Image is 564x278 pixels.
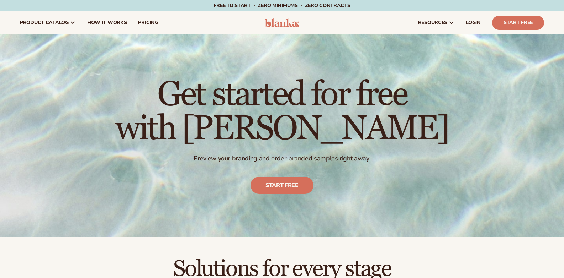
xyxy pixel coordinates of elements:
[132,11,164,34] a: pricing
[460,11,486,34] a: LOGIN
[20,20,69,26] span: product catalog
[251,177,313,194] a: Start free
[214,2,350,9] span: Free to start · ZERO minimums · ZERO contracts
[418,20,447,26] span: resources
[265,18,299,27] img: logo
[138,20,158,26] span: pricing
[115,154,449,163] p: Preview your branding and order branded samples right away.
[115,78,449,146] h1: Get started for free with [PERSON_NAME]
[466,20,481,26] span: LOGIN
[87,20,127,26] span: How It Works
[492,16,544,30] a: Start Free
[412,11,460,34] a: resources
[14,11,81,34] a: product catalog
[81,11,133,34] a: How It Works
